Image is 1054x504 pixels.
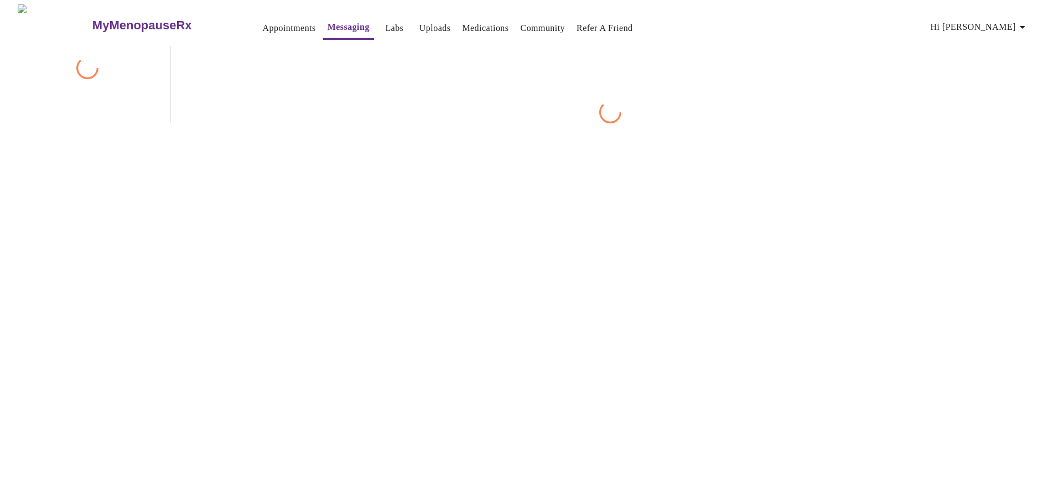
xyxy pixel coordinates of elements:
[572,17,637,39] button: Refer a Friend
[462,20,508,36] a: Medications
[415,17,455,39] button: Uploads
[931,19,1029,35] span: Hi [PERSON_NAME]
[577,20,633,36] a: Refer a Friend
[258,17,320,39] button: Appointments
[521,20,565,36] a: Community
[18,4,91,46] img: MyMenopauseRx Logo
[385,20,403,36] a: Labs
[926,16,1034,38] button: Hi [PERSON_NAME]
[516,17,570,39] button: Community
[263,20,316,36] a: Appointments
[328,19,370,35] a: Messaging
[377,17,412,39] button: Labs
[92,18,192,33] h3: MyMenopauseRx
[458,17,513,39] button: Medications
[323,16,374,40] button: Messaging
[419,20,451,36] a: Uploads
[91,6,236,45] a: MyMenopauseRx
